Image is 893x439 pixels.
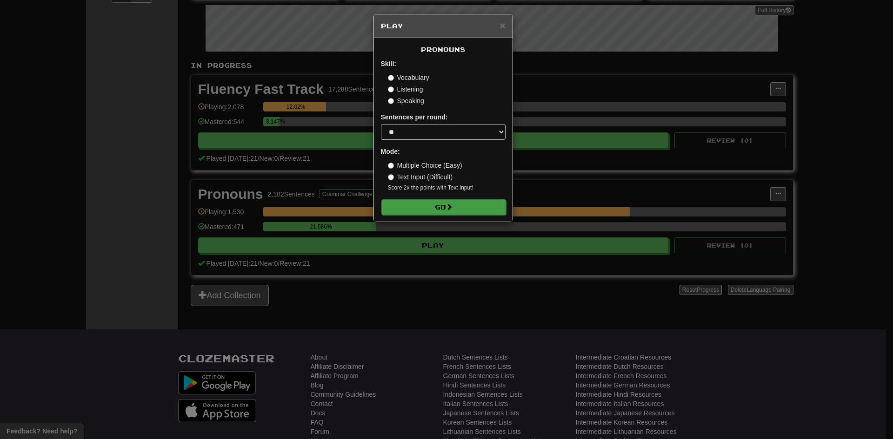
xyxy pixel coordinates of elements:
label: Speaking [388,96,424,105]
button: Go [381,199,506,215]
label: Multiple Choice (Easy) [388,161,462,170]
span: Pronouns [421,46,466,53]
strong: Skill: [381,60,396,67]
label: Listening [388,85,423,94]
input: Speaking [388,98,394,104]
label: Text Input (Difficult) [388,172,453,182]
label: Vocabulary [388,73,429,82]
button: Close [500,20,505,30]
input: Text Input (Difficult) [388,174,394,180]
input: Listening [388,86,394,92]
small: Score 2x the points with Text Input ! [388,184,506,192]
strong: Mode: [381,148,400,155]
span: × [500,20,505,31]
input: Vocabulary [388,75,394,81]
input: Multiple Choice (Easy) [388,163,394,169]
label: Sentences per round: [381,112,448,122]
h5: Play [381,21,506,31]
